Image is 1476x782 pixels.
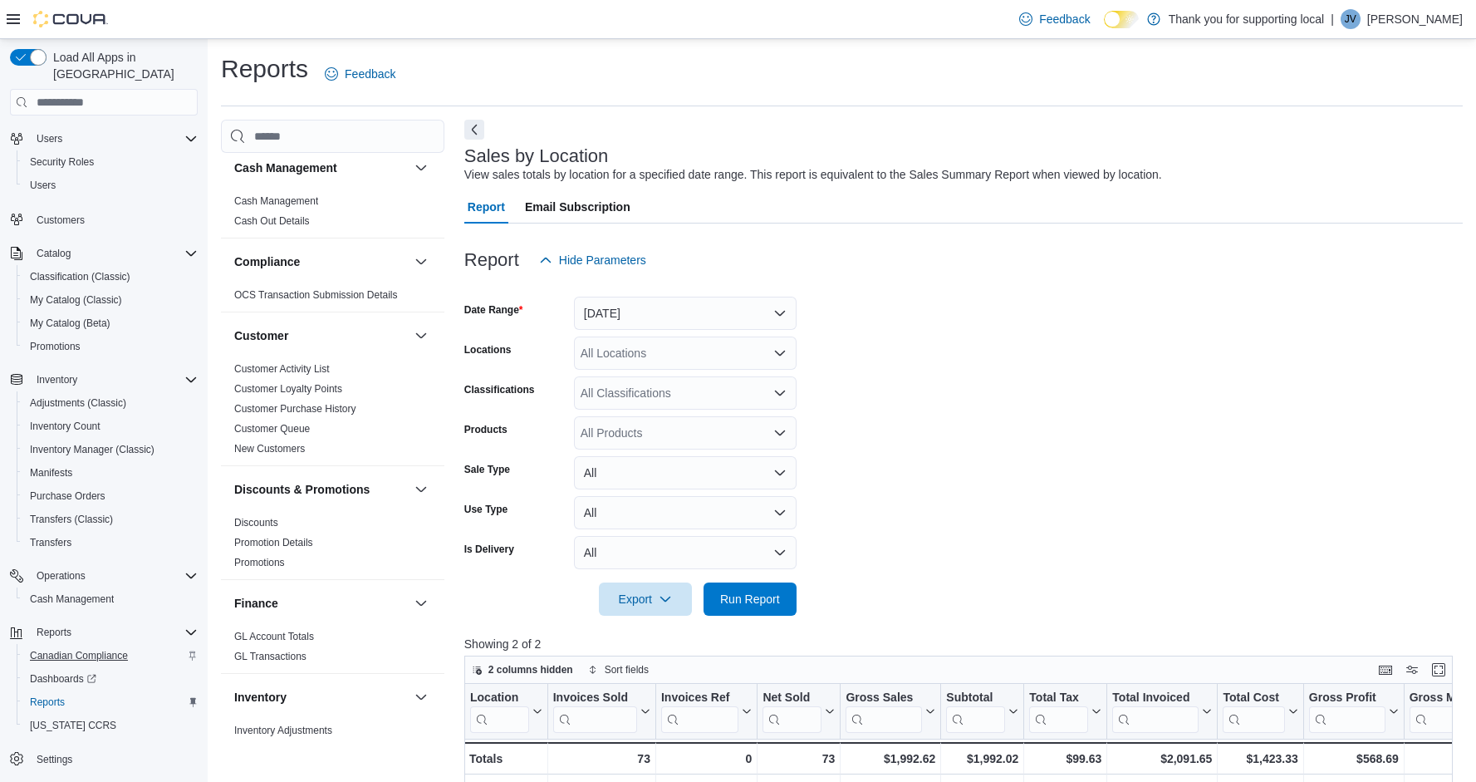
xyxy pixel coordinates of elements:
[763,691,821,733] div: Net Sold
[1112,749,1212,769] div: $2,091.65
[1169,9,1325,29] p: Thank you for supporting local
[221,627,444,673] div: Finance
[661,691,752,733] button: Invoices Ref
[23,589,198,609] span: Cash Management
[30,396,126,410] span: Adjustments (Classic)
[30,243,198,263] span: Catalog
[464,423,508,436] label: Products
[30,719,116,732] span: [US_STATE] CCRS
[37,214,85,227] span: Customers
[17,312,204,335] button: My Catalog (Beta)
[1029,691,1088,706] div: Total Tax
[23,175,62,195] a: Users
[1104,28,1105,29] span: Dark Mode
[37,373,77,386] span: Inventory
[470,691,529,733] div: Location
[464,120,484,140] button: Next
[221,513,444,579] div: Discounts & Promotions
[468,190,505,224] span: Report
[23,175,198,195] span: Users
[234,537,313,548] a: Promotion Details
[23,337,198,357] span: Promotions
[661,749,752,769] div: 0
[17,508,204,531] button: Transfers (Classic)
[30,622,78,642] button: Reports
[1402,660,1422,680] button: Display options
[47,49,198,82] span: Load All Apps in [GEOGRAPHIC_DATA]
[30,749,198,770] span: Settings
[30,622,198,642] span: Reports
[30,129,69,149] button: Users
[234,443,305,455] a: New Customers
[846,691,922,706] div: Gross Sales
[221,52,308,86] h1: Reports
[234,557,285,568] a: Promotions
[605,663,649,676] span: Sort fields
[234,595,278,612] h3: Finance
[23,152,101,172] a: Security Roles
[23,313,117,333] a: My Catalog (Beta)
[23,486,198,506] span: Purchase Orders
[3,621,204,644] button: Reports
[23,533,78,553] a: Transfers
[17,691,204,714] button: Reports
[3,368,204,391] button: Inventory
[23,646,198,666] span: Canadian Compliance
[3,564,204,588] button: Operations
[234,253,300,270] h3: Compliance
[773,426,787,440] button: Open list of options
[234,327,288,344] h3: Customer
[846,691,935,733] button: Gross Sales
[30,155,94,169] span: Security Roles
[30,566,198,586] span: Operations
[1039,11,1090,27] span: Feedback
[30,370,198,390] span: Inventory
[17,588,204,611] button: Cash Management
[846,749,935,769] div: $1,992.62
[470,691,542,733] button: Location
[37,753,72,766] span: Settings
[23,152,198,172] span: Security Roles
[30,370,84,390] button: Inventory
[552,691,650,733] button: Invoices Sold
[23,669,103,689] a: Dashboards
[552,691,636,733] div: Invoices Sold
[30,696,65,709] span: Reports
[234,195,318,207] a: Cash Management
[574,536,797,569] button: All
[30,243,77,263] button: Catalog
[574,456,797,489] button: All
[3,207,204,231] button: Customers
[1029,691,1101,733] button: Total Tax
[469,749,542,769] div: Totals
[23,393,133,413] a: Adjustments (Classic)
[37,247,71,260] span: Catalog
[3,747,204,771] button: Settings
[1345,9,1356,29] span: JV
[23,463,198,483] span: Manifests
[234,689,287,706] h3: Inventory
[470,691,529,706] div: Location
[318,57,402,91] a: Feedback
[1429,660,1449,680] button: Enter fullscreen
[221,359,444,465] div: Customer
[23,313,198,333] span: My Catalog (Beta)
[773,347,787,360] button: Open list of options
[30,566,92,586] button: Operations
[464,343,512,357] label: Locations
[1309,691,1385,706] div: Gross Profit
[1112,691,1199,733] div: Total Invoiced
[552,691,636,706] div: Invoices Sold
[221,285,444,312] div: Compliance
[234,383,342,395] a: Customer Loyalty Points
[411,480,431,499] button: Discounts & Promotions
[30,129,198,149] span: Users
[559,252,646,268] span: Hide Parameters
[30,179,56,192] span: Users
[465,660,580,680] button: 2 columns hidden
[234,160,408,176] button: Cash Management
[23,440,198,460] span: Inventory Manager (Classic)
[720,591,780,607] span: Run Report
[30,209,198,229] span: Customers
[17,714,204,737] button: [US_STATE] CCRS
